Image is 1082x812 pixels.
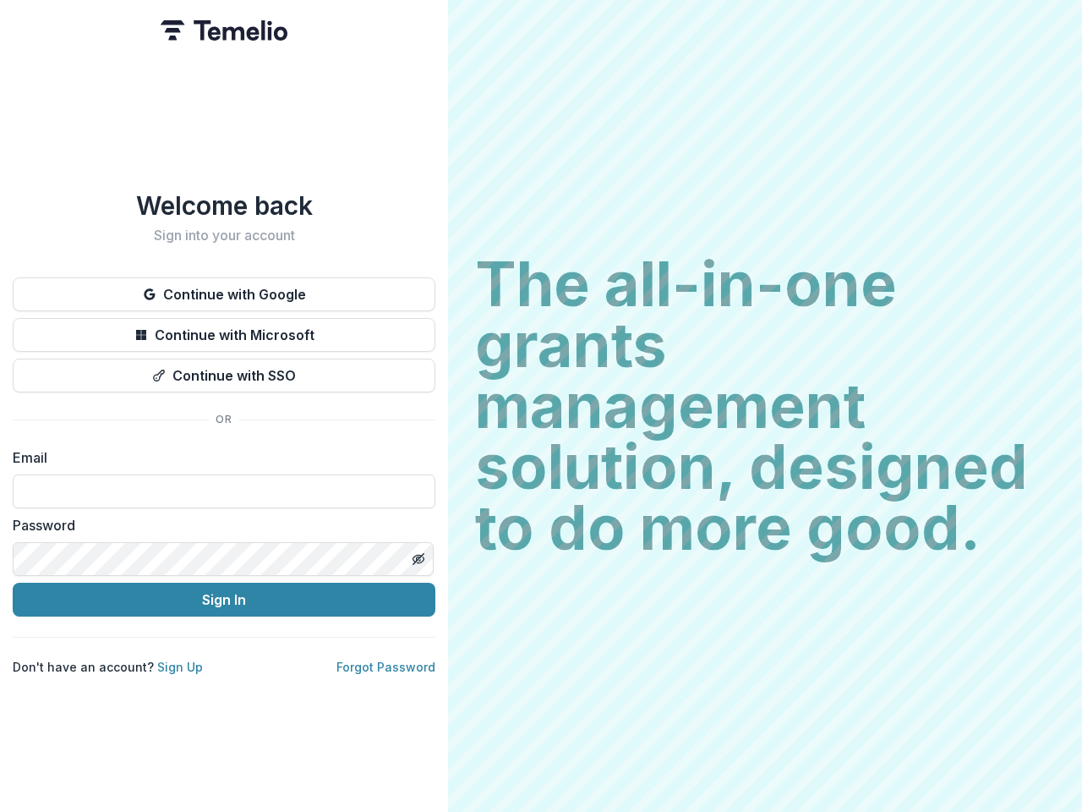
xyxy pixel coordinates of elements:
[13,318,435,352] button: Continue with Microsoft
[405,546,432,573] button: Toggle password visibility
[336,660,435,674] a: Forgot Password
[13,277,435,311] button: Continue with Google
[13,515,425,535] label: Password
[13,190,435,221] h1: Welcome back
[157,660,203,674] a: Sign Up
[161,20,287,41] img: Temelio
[13,658,203,676] p: Don't have an account?
[13,228,435,244] h2: Sign into your account
[13,359,435,392] button: Continue with SSO
[13,583,435,617] button: Sign In
[13,447,425,468] label: Email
